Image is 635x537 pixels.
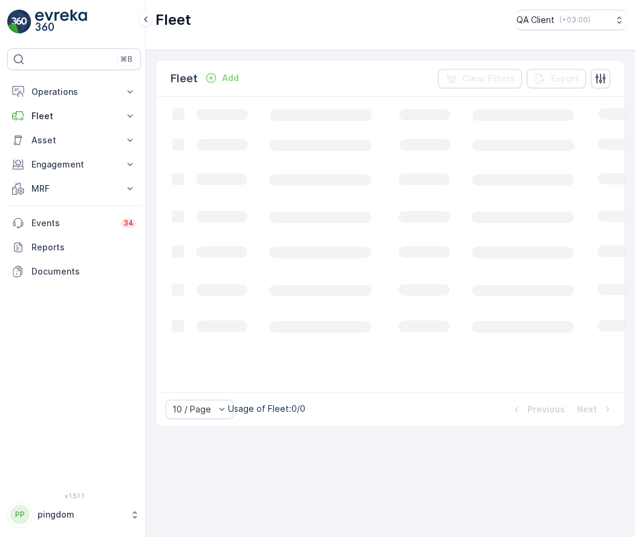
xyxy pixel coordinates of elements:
[7,152,141,177] button: Engagement
[7,502,141,527] button: PPpingdom
[509,402,566,417] button: Previous
[7,177,141,201] button: MRF
[576,402,615,417] button: Next
[200,71,244,85] button: Add
[7,80,141,104] button: Operations
[31,265,136,278] p: Documents
[31,134,117,146] p: Asset
[7,10,31,34] img: logo
[7,259,141,284] a: Documents
[7,235,141,259] a: Reports
[527,403,565,415] p: Previous
[123,218,134,228] p: 34
[7,104,141,128] button: Fleet
[516,10,625,30] button: QA Client(+03:00)
[577,403,597,415] p: Next
[222,72,239,84] p: Add
[7,128,141,152] button: Asset
[462,73,515,85] p: Clear Filters
[155,10,191,30] p: Fleet
[31,241,136,253] p: Reports
[31,217,114,229] p: Events
[171,70,198,87] p: Fleet
[7,492,141,500] span: v 1.51.1
[228,403,305,415] p: Usage of Fleet : 0/0
[120,54,132,64] p: ⌘B
[10,505,30,524] div: PP
[31,110,117,122] p: Fleet
[551,73,579,85] p: Export
[37,509,124,521] p: pingdom
[527,69,586,88] button: Export
[31,86,117,98] p: Operations
[516,14,555,26] p: QA Client
[559,15,590,25] p: ( +03:00 )
[7,211,141,235] a: Events34
[438,69,522,88] button: Clear Filters
[31,158,117,171] p: Engagement
[31,183,117,195] p: MRF
[35,10,87,34] img: logo_light-DOdMpM7g.png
